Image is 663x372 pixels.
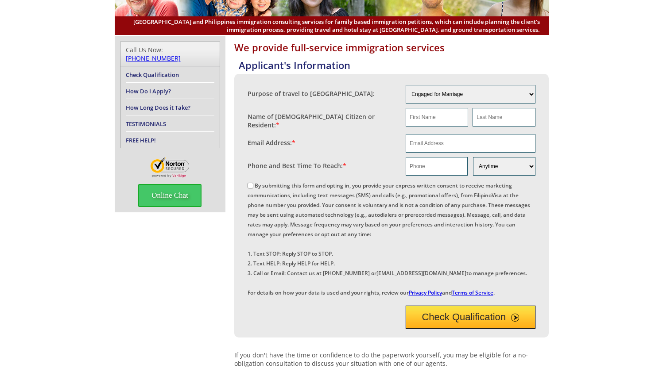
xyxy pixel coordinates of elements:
a: Privacy Policy [409,289,442,296]
label: Phone and Best Time To Reach: [248,161,346,170]
input: Last Name [473,108,535,127]
input: Email Address [406,134,535,153]
label: By submitting this form and opting in, you provide your express written consent to receive market... [248,182,530,296]
input: By submitting this form and opting in, you provide your express written consent to receive market... [248,183,253,188]
h1: We provide full-service immigration services [234,41,549,54]
a: Terms of Service [452,289,493,296]
a: [PHONE_NUMBER] [126,54,181,62]
span: Online Chat [138,184,202,207]
span: [GEOGRAPHIC_DATA] and Philippines immigration consulting services for family based immigration pe... [124,18,540,34]
label: Email Address: [248,138,295,147]
a: How Long Does it Take? [126,104,190,111]
a: FREE HELP! [126,136,156,144]
select: Phone and Best Reach Time are required. [473,157,535,176]
h4: Applicant's Information [239,58,549,72]
label: Name of [DEMOGRAPHIC_DATA] Citizen or Resident: [248,112,397,129]
input: First Name [406,108,468,127]
a: TESTIMONIALS [126,120,166,128]
div: Call Us Now: [126,46,214,62]
label: Purpose of travel to [GEOGRAPHIC_DATA]: [248,89,375,98]
input: Phone [406,157,468,176]
a: Check Qualification [126,71,179,79]
a: How Do I Apply? [126,87,171,95]
button: Check Qualification [406,306,535,329]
